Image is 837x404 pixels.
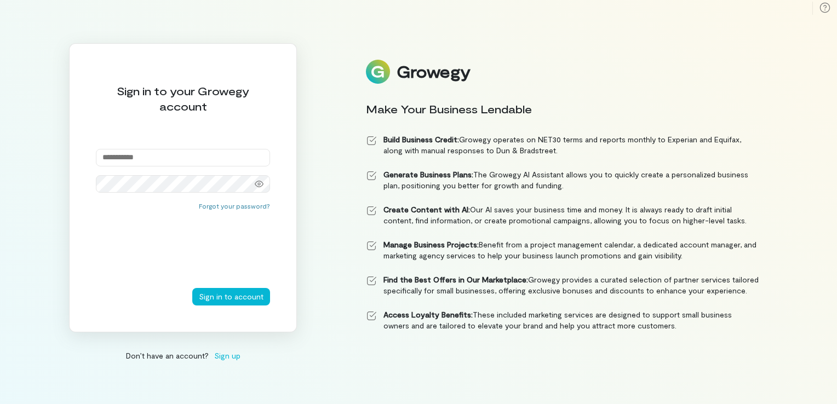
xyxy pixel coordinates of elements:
[192,288,270,305] button: Sign in to account
[366,309,759,331] li: These included marketing services are designed to support small business owners and are tailored ...
[366,274,759,296] li: Growegy provides a curated selection of partner services tailored specifically for small business...
[366,239,759,261] li: Benefit from a project management calendar, a dedicated account manager, and marketing agency ser...
[366,204,759,226] li: Our AI saves your business time and money. It is always ready to draft initial content, find info...
[383,275,528,284] strong: Find the Best Offers in Our Marketplace:
[383,240,479,249] strong: Manage Business Projects:
[366,60,390,84] img: Logo
[366,134,759,156] li: Growegy operates on NET30 terms and reports monthly to Experian and Equifax, along with manual re...
[199,201,270,210] button: Forgot your password?
[383,135,459,144] strong: Build Business Credit:
[69,350,297,361] div: Don’t have an account?
[397,62,470,81] div: Growegy
[96,83,270,114] div: Sign in to your Growegy account
[383,205,470,214] strong: Create Content with AI:
[383,310,473,319] strong: Access Loyalty Benefits:
[366,101,759,117] div: Make Your Business Lendable
[383,170,473,179] strong: Generate Business Plans:
[366,169,759,191] li: The Growegy AI Assistant allows you to quickly create a personalized business plan, positioning y...
[214,350,240,361] span: Sign up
